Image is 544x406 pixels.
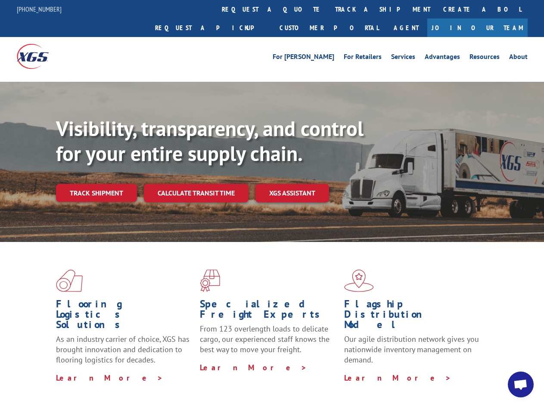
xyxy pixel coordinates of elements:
[56,184,137,202] a: Track shipment
[56,373,163,383] a: Learn More >
[509,53,528,63] a: About
[17,5,62,13] a: [PHONE_NUMBER]
[344,270,374,292] img: xgs-icon-flagship-distribution-model-red
[273,19,385,37] a: Customer Portal
[255,184,329,202] a: XGS ASSISTANT
[427,19,528,37] a: Join Our Team
[56,115,364,167] b: Visibility, transparency, and control for your entire supply chain.
[273,53,334,63] a: For [PERSON_NAME]
[344,334,479,365] span: Our agile distribution network gives you nationwide inventory management on demand.
[56,270,83,292] img: xgs-icon-total-supply-chain-intelligence-red
[200,299,337,324] h1: Specialized Freight Experts
[469,53,500,63] a: Resources
[508,372,534,397] a: Open chat
[344,373,451,383] a: Learn More >
[385,19,427,37] a: Agent
[149,19,273,37] a: Request a pickup
[200,270,220,292] img: xgs-icon-focused-on-flooring-red
[425,53,460,63] a: Advantages
[56,299,193,334] h1: Flooring Logistics Solutions
[391,53,415,63] a: Services
[200,363,307,372] a: Learn More >
[344,53,382,63] a: For Retailers
[200,324,337,362] p: From 123 overlength loads to delicate cargo, our experienced staff knows the best way to move you...
[144,184,249,202] a: Calculate transit time
[56,334,190,365] span: As an industry carrier of choice, XGS has brought innovation and dedication to flooring logistics...
[344,299,482,334] h1: Flagship Distribution Model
